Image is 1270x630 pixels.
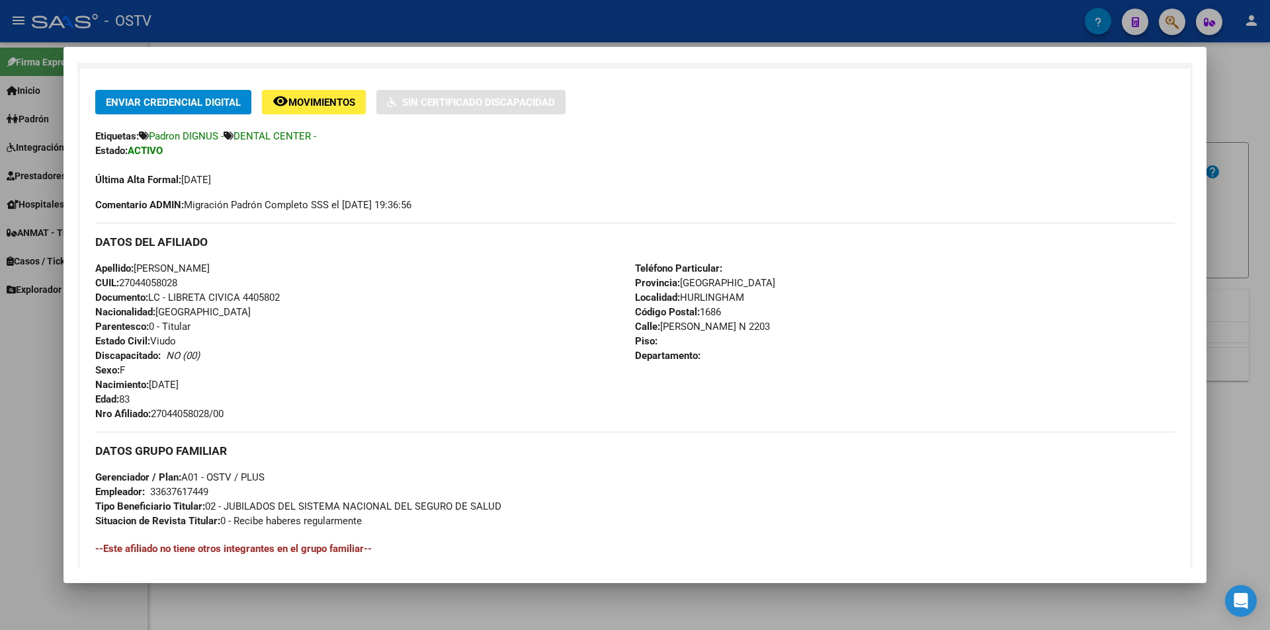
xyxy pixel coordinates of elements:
strong: Etiquetas: [95,130,139,142]
strong: Localidad: [635,292,680,303]
button: Movimientos [262,90,366,114]
strong: Última Alta Formal: [95,174,181,186]
span: 0 - Recibe haberes regularmente [95,515,362,527]
span: Viudo [95,335,176,347]
span: A01 - OSTV / PLUS [95,471,265,483]
span: 1686 [635,306,721,318]
div: Open Intercom Messenger [1225,585,1257,617]
span: Migración Padrón Completo SSS el [DATE] 19:36:56 [95,198,411,212]
button: Sin Certificado Discapacidad [376,90,566,114]
span: Movimientos [288,97,355,108]
span: [PERSON_NAME] [95,262,210,274]
span: Padron DIGNUS - [149,130,224,142]
span: [PERSON_NAME] N 2203 [635,321,770,333]
strong: Discapacitado: [95,350,161,362]
strong: Apellido: [95,262,134,274]
strong: Empleador: [95,486,145,498]
span: HURLINGHAM [635,292,744,303]
strong: Gerenciador / Plan: [95,471,181,483]
span: F [95,364,125,376]
span: [DATE] [95,174,211,186]
strong: Código Postal: [635,306,700,318]
strong: Parentesco: [95,321,149,333]
span: 02 - JUBILADOS DEL SISTEMA NACIONAL DEL SEGURO DE SALUD [95,500,501,512]
span: 0 - Titular [95,321,190,333]
strong: Nacionalidad: [95,306,155,318]
mat-icon: remove_red_eye [273,93,288,109]
h4: --Este afiliado no tiene otros integrantes en el grupo familiar-- [95,541,1175,556]
strong: CUIL: [95,277,119,289]
span: [DATE] [95,379,179,391]
span: 83 [95,393,130,405]
strong: Piso: [635,335,657,347]
h3: DATOS GRUPO FAMILIAR [95,444,1175,458]
span: [GEOGRAPHIC_DATA] [95,306,251,318]
strong: Documento: [95,292,148,303]
strong: Teléfono Particular: [635,262,722,274]
strong: Tipo Beneficiario Titular: [95,500,205,512]
h3: DATOS DEL AFILIADO [95,235,1175,249]
span: LC - LIBRETA CIVICA 4405802 [95,292,280,303]
span: 27044058028 [95,277,177,289]
i: NO (00) [166,350,200,362]
strong: Nro Afiliado: [95,408,151,420]
span: Sin Certificado Discapacidad [402,97,555,108]
button: Enviar Credencial Digital [95,90,251,114]
strong: Estado Civil: [95,335,150,347]
strong: Situacion de Revista Titular: [95,515,220,527]
span: 27044058028/00 [95,408,224,420]
strong: Calle: [635,321,660,333]
strong: Edad: [95,393,119,405]
strong: Sexo: [95,364,120,376]
span: DENTAL CENTER - [233,130,316,142]
strong: Comentario ADMIN: [95,199,184,211]
div: 33637617449 [150,485,208,499]
strong: Provincia: [635,277,680,289]
strong: Departamento: [635,350,700,362]
strong: ACTIVO [128,145,163,157]
span: Enviar Credencial Digital [106,97,241,108]
strong: Estado: [95,145,128,157]
strong: Nacimiento: [95,379,149,391]
span: [GEOGRAPHIC_DATA] [635,277,775,289]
